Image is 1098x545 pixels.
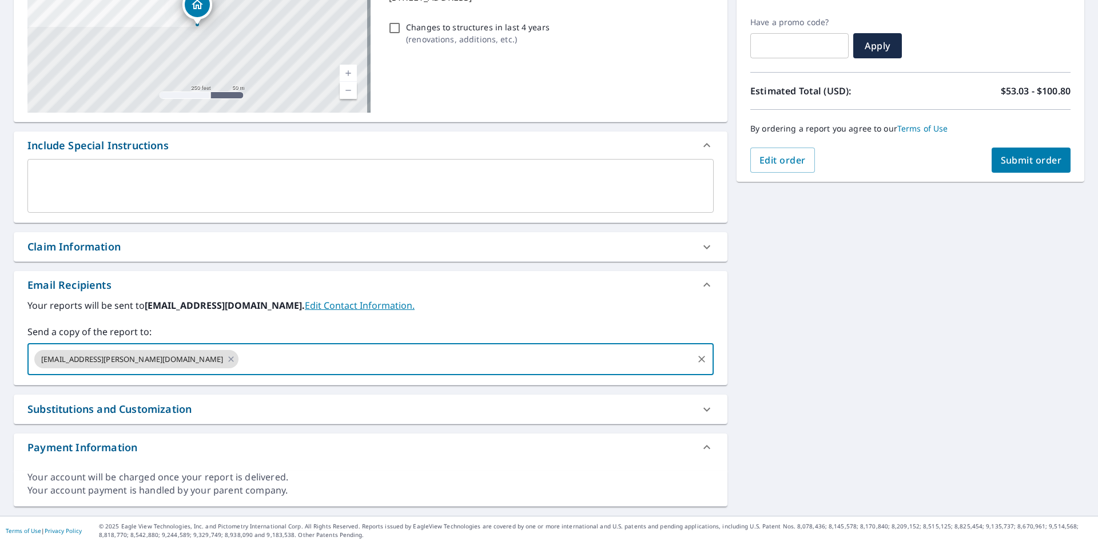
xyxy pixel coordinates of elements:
[862,39,893,52] span: Apply
[897,123,948,134] a: Terms of Use
[34,354,230,365] span: [EMAIL_ADDRESS][PERSON_NAME][DOMAIN_NAME]
[145,299,305,312] b: [EMAIL_ADDRESS][DOMAIN_NAME].
[27,277,112,293] div: Email Recipients
[27,325,714,339] label: Send a copy of the report to:
[406,33,550,45] p: ( renovations, additions, etc. )
[27,299,714,312] label: Your reports will be sent to
[27,239,121,254] div: Claim Information
[14,232,727,261] div: Claim Information
[34,350,238,368] div: [EMAIL_ADDRESS][PERSON_NAME][DOMAIN_NAME]
[750,17,849,27] label: Have a promo code?
[750,148,815,173] button: Edit order
[340,82,357,99] a: Current Level 17, Zoom Out
[750,124,1071,134] p: By ordering a report you agree to our
[6,527,41,535] a: Terms of Use
[99,522,1092,539] p: © 2025 Eagle View Technologies, Inc. and Pictometry International Corp. All Rights Reserved. Repo...
[14,433,727,461] div: Payment Information
[14,395,727,424] div: Substitutions and Customization
[27,440,137,455] div: Payment Information
[340,65,357,82] a: Current Level 17, Zoom In
[305,299,415,312] a: EditContactInfo
[6,527,82,534] p: |
[759,154,806,166] span: Edit order
[27,471,714,484] div: Your account will be charged once your report is delivered.
[14,271,727,299] div: Email Recipients
[694,351,710,367] button: Clear
[992,148,1071,173] button: Submit order
[853,33,902,58] button: Apply
[1001,154,1062,166] span: Submit order
[14,132,727,159] div: Include Special Instructions
[45,527,82,535] a: Privacy Policy
[406,21,550,33] p: Changes to structures in last 4 years
[27,138,169,153] div: Include Special Instructions
[27,484,714,497] div: Your account payment is handled by your parent company.
[1001,84,1071,98] p: $53.03 - $100.80
[750,84,910,98] p: Estimated Total (USD):
[27,401,192,417] div: Substitutions and Customization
